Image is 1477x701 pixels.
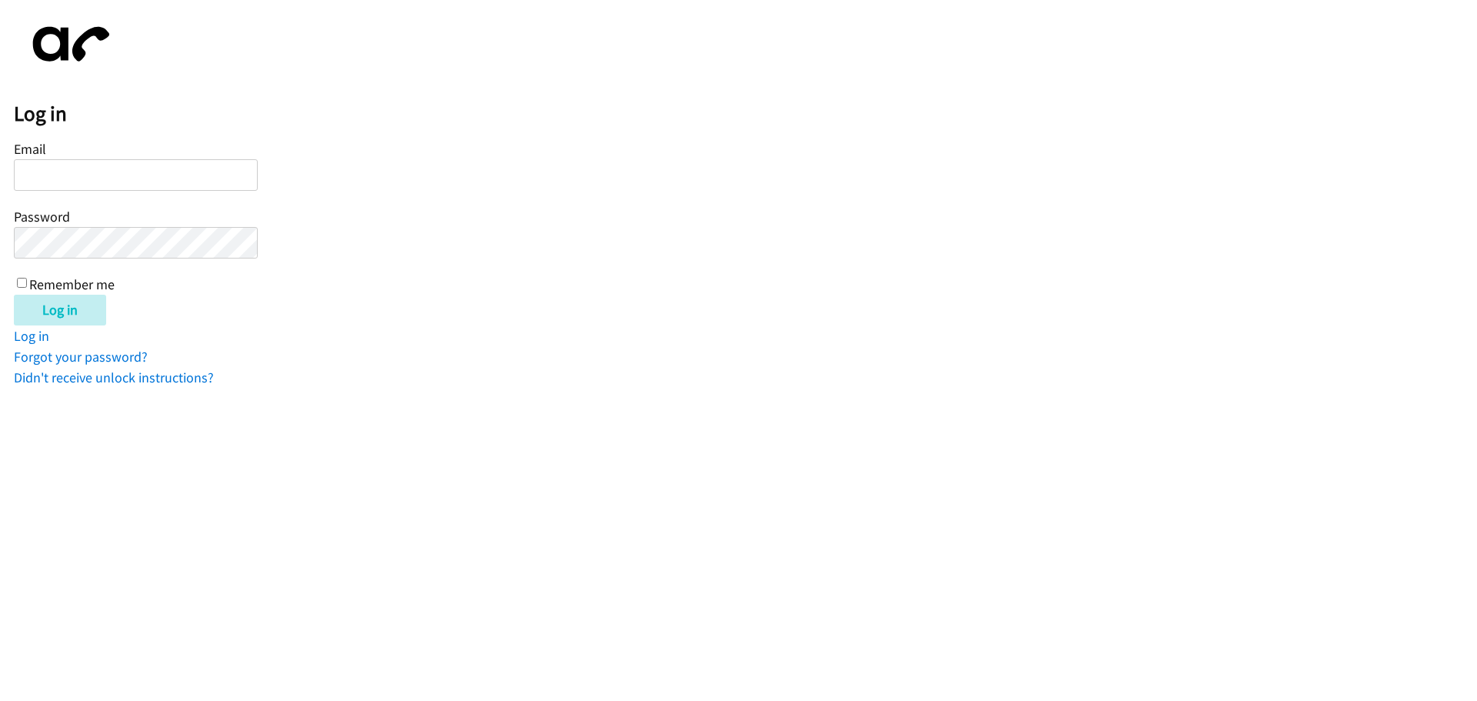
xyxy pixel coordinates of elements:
[14,327,49,345] a: Log in
[14,101,1477,127] h2: Log in
[14,140,46,158] label: Email
[14,14,122,75] img: aphone-8a226864a2ddd6a5e75d1ebefc011f4aa8f32683c2d82f3fb0802fe031f96514.svg
[29,275,115,293] label: Remember me
[14,369,214,386] a: Didn't receive unlock instructions?
[14,348,148,366] a: Forgot your password?
[14,208,70,225] label: Password
[14,295,106,325] input: Log in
